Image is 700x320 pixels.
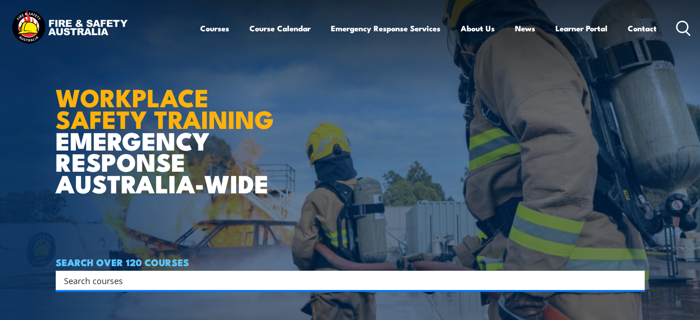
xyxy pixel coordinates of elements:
[461,16,495,41] a: About Us
[515,16,535,41] a: News
[64,273,625,287] input: Search input
[200,16,229,41] a: Courses
[555,16,607,41] a: Learner Portal
[66,274,626,287] form: Search form
[331,16,440,41] a: Emergency Response Services
[56,257,645,267] h4: SEARCH OVER 120 COURSES
[628,16,657,41] a: Contact
[56,63,281,194] h1: EMERGENCY RESPONSE AUSTRALIA-WIDE
[629,274,642,287] button: Search magnifier button
[249,16,311,41] a: Course Calendar
[56,77,274,137] strong: WORKPLACE SAFETY TRAINING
